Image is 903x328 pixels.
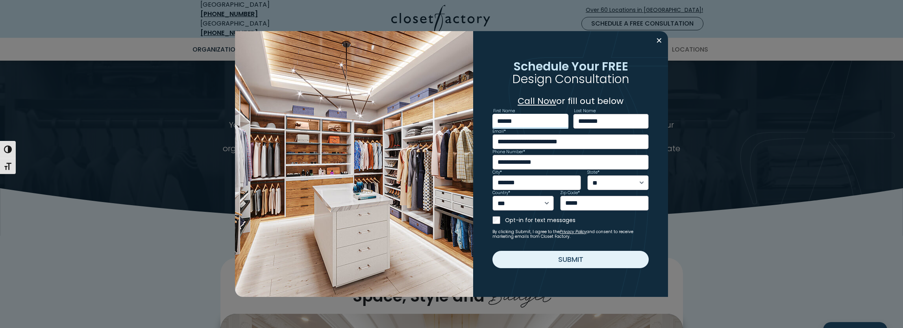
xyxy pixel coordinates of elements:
span: Design Consultation [513,70,629,87]
p: or fill out below [492,95,649,107]
label: Opt-in for text messages [505,216,649,224]
label: Country [492,191,510,195]
img: Walk in closet with island [235,31,473,297]
label: State [587,170,600,174]
label: Last Name [574,109,596,113]
small: By clicking Submit, I agree to the and consent to receive marketing emails from Closet Factory. [492,230,649,239]
button: Submit [492,251,649,268]
span: Schedule Your FREE [513,58,628,75]
button: Close modal [653,34,665,47]
label: City [492,170,502,174]
a: Privacy Policy [560,229,587,235]
a: Call Now [518,95,556,107]
label: Email [492,130,506,133]
label: First Name [493,109,515,113]
label: Zip Code [560,191,580,195]
label: Phone Number [492,150,525,154]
